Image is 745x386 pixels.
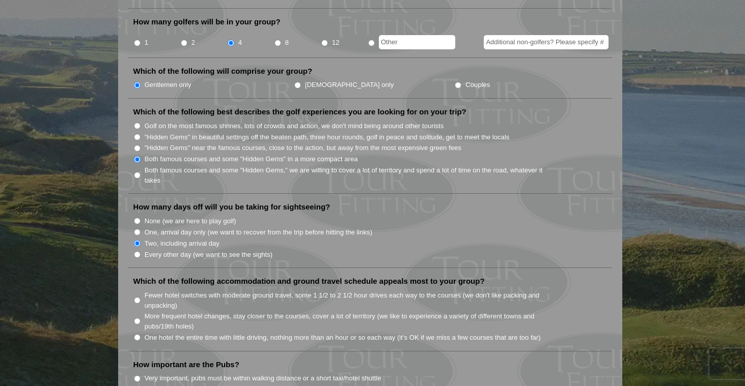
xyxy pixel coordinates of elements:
label: "Hidden Gems" near the famous courses, close to the action, but away from the most expensive gree... [145,143,461,153]
label: Which of the following best describes the golf experiences you are looking for on your trip? [133,107,466,117]
label: Couples [465,80,490,90]
label: One, arrival day only (we want to recover from the trip before hitting the links) [145,227,372,237]
label: Which of the following will comprise your group? [133,66,313,76]
label: How many golfers will be in your group? [133,17,281,27]
label: Every other day (we want to see the sights) [145,250,272,260]
label: How many days off will you be taking for sightseeing? [133,202,330,212]
label: Golf on the most famous shrines, lots of crowds and action, we don't mind being around other tour... [145,121,444,131]
label: How important are the Pubs? [133,360,239,370]
label: One hotel the entire time with little driving, nothing more than an hour or so each way (it’s OK ... [145,333,541,343]
label: 12 [332,38,340,48]
label: Which of the following accommodation and ground travel schedule appeals most to your group? [133,276,485,286]
label: None (we are here to play golf) [145,216,236,226]
label: 4 [238,38,242,48]
label: 2 [191,38,195,48]
input: Other [379,35,455,49]
label: Fewer hotel switches with moderate ground travel, some 1 1/2 to 2 1/2 hour drives each way to the... [145,290,554,310]
input: Additional non-golfers? Please specify # [484,35,609,49]
label: [DEMOGRAPHIC_DATA] only [305,80,394,90]
label: "Hidden Gems" in beautiful settings off the beaten path, three hour rounds, golf in peace and sol... [145,132,510,142]
label: 1 [145,38,148,48]
label: More frequent hotel changes, stay closer to the courses, cover a lot of territory (we like to exp... [145,311,554,331]
label: Two, including arrival day [145,239,219,249]
label: Both famous courses and some "Hidden Gems" in a more compact area [145,154,358,164]
label: Gentlemen only [145,80,191,90]
label: Very important, pubs must be within walking distance or a short taxi/hotel shuttle [145,373,381,383]
label: 8 [285,38,289,48]
label: Both famous courses and some "Hidden Gems," we are willing to cover a lot of territory and spend ... [145,165,554,185]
